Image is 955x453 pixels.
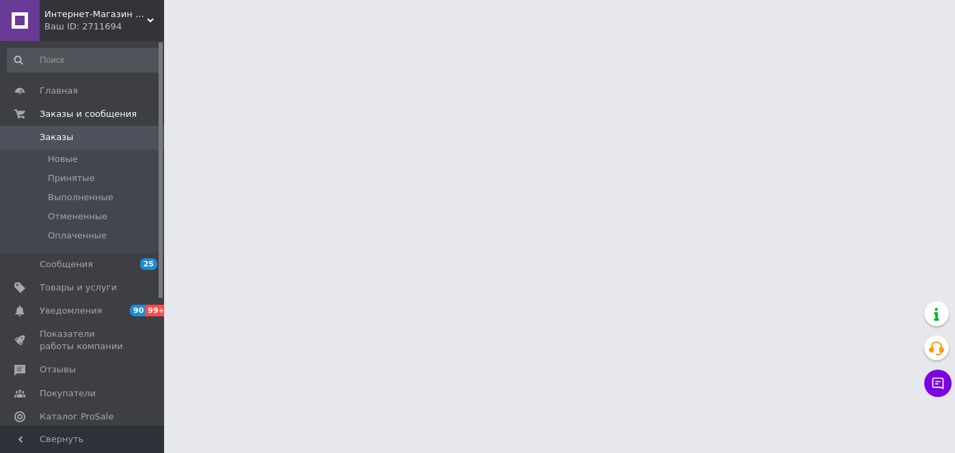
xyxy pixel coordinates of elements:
span: Каталог ProSale [40,411,113,423]
button: Чат с покупателем [924,370,952,397]
span: 99+ [146,305,168,316]
div: Ваш ID: 2711694 [44,20,164,33]
span: 90 [130,305,146,316]
span: Показатели работы компании [40,328,126,353]
span: Отмененные [48,210,107,223]
span: Главная [40,85,78,97]
span: Оплаченные [48,230,107,242]
input: Поиск [7,48,161,72]
span: Заказы и сообщения [40,108,137,120]
span: Покупатели [40,387,96,400]
span: Принятые [48,172,95,184]
span: Интернет-Магазин искусственных цветов Kvitochky [44,8,147,20]
span: Выполненные [48,191,113,204]
span: Отзывы [40,363,76,376]
span: Сообщения [40,258,93,271]
span: Заказы [40,131,73,143]
span: Новые [48,153,78,165]
span: Уведомления [40,305,102,317]
span: Товары и услуги [40,282,117,294]
span: 25 [140,258,157,270]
